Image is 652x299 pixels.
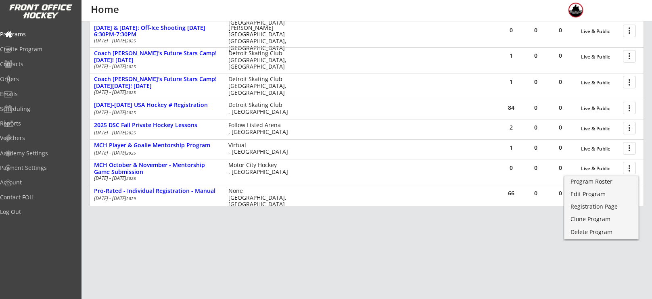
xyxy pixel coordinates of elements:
div: [DATE] - [DATE] [94,64,217,69]
div: Coach [PERSON_NAME]'s Future Stars Camp! [DATE]! [DATE] [94,50,220,64]
div: Detroit Skating Club [GEOGRAPHIC_DATA], [GEOGRAPHIC_DATA] [228,76,292,96]
div: Live & Public [581,146,619,152]
div: 0 [548,125,573,130]
div: MCH October & November - Mentorship Game Submission [94,162,220,176]
div: Live & Public [581,166,619,171]
div: Motor City Hockey , [GEOGRAPHIC_DATA] [228,162,292,176]
div: [DATE] - [DATE] [94,90,217,95]
div: MCH Player & Goalie Mentorship Program [94,142,220,149]
div: [DATE] - [DATE] [94,38,217,43]
div: 0 [548,53,573,59]
button: more_vert [623,162,636,174]
div: [DATE] - [DATE] [94,151,217,155]
div: 66 [499,190,523,196]
div: Clone Program [570,216,632,222]
div: Virtual , [GEOGRAPHIC_DATA] [228,142,292,156]
em: 2025 [126,38,136,44]
div: 0 [524,53,548,59]
div: Follow Listed Arena , [GEOGRAPHIC_DATA] [228,122,292,136]
button: more_vert [623,142,636,155]
div: Live & Public [581,106,619,111]
div: 0 [524,190,548,196]
div: 84 [499,105,523,111]
div: [DATE] & [DATE]: Off-Ice Shooting [DATE] 6:30PM-7:30PM [94,25,220,38]
button: more_vert [623,76,636,88]
div: Live & Public [581,29,619,34]
div: Live & Public [581,126,619,132]
div: 0 [548,190,573,196]
em: 2025 [126,64,136,69]
div: 2 [499,125,523,130]
div: Program Roster [570,179,632,184]
a: Registration Page [564,201,638,213]
div: Edit Program [570,191,632,197]
div: [DATE]-[DATE] USA Hockey # Registration [94,102,220,109]
button: more_vert [623,122,636,134]
div: 0 [524,27,548,33]
div: Delete Program [570,229,632,235]
div: Live & Public [581,54,619,60]
em: 2026 [126,176,136,181]
a: Edit Program [564,189,638,201]
div: 0 [524,79,548,85]
em: 2025 [126,110,136,115]
div: 0 [548,165,573,171]
div: Coach [PERSON_NAME]'s Future Stars Camp! [DATE][DATE]! [DATE] [94,76,220,90]
div: 0 [524,105,548,111]
div: 0 [499,165,523,171]
div: Detroit Skating Club , [GEOGRAPHIC_DATA] [228,102,292,115]
em: 2025 [126,90,136,95]
div: Detroit Skating Club [GEOGRAPHIC_DATA], [GEOGRAPHIC_DATA] [228,50,292,70]
em: 2025 [126,130,136,136]
div: Registration Page [570,204,632,209]
div: [DATE] - [DATE] [94,130,217,135]
div: 0 [524,165,548,171]
div: 1 [499,145,523,151]
div: 0 [548,105,573,111]
em: 2029 [126,196,136,201]
div: [DATE] - [DATE] [94,196,217,201]
div: 1 [499,79,523,85]
em: 2025 [126,150,136,156]
div: Live & Public [581,80,619,86]
button: more_vert [623,25,636,37]
div: 1 [499,53,523,59]
div: None [GEOGRAPHIC_DATA], [GEOGRAPHIC_DATA] [228,188,292,208]
button: more_vert [623,102,636,114]
div: [PERSON_NAME][GEOGRAPHIC_DATA] [GEOGRAPHIC_DATA], [GEOGRAPHIC_DATA] [228,25,292,52]
div: [DATE] - [DATE] [94,110,217,115]
div: 2025 DSC Fall Private Hockey Lessons [94,122,220,129]
div: 0 [499,27,523,33]
div: 0 [524,125,548,130]
div: 0 [548,79,573,85]
div: [DATE] - [DATE] [94,176,217,181]
div: 0 [548,145,573,151]
div: 0 [548,27,573,33]
a: Program Roster [564,176,638,188]
div: Pro-Rated - Individual Registration - Manual [94,188,220,194]
button: more_vert [623,50,636,63]
div: 0 [524,145,548,151]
